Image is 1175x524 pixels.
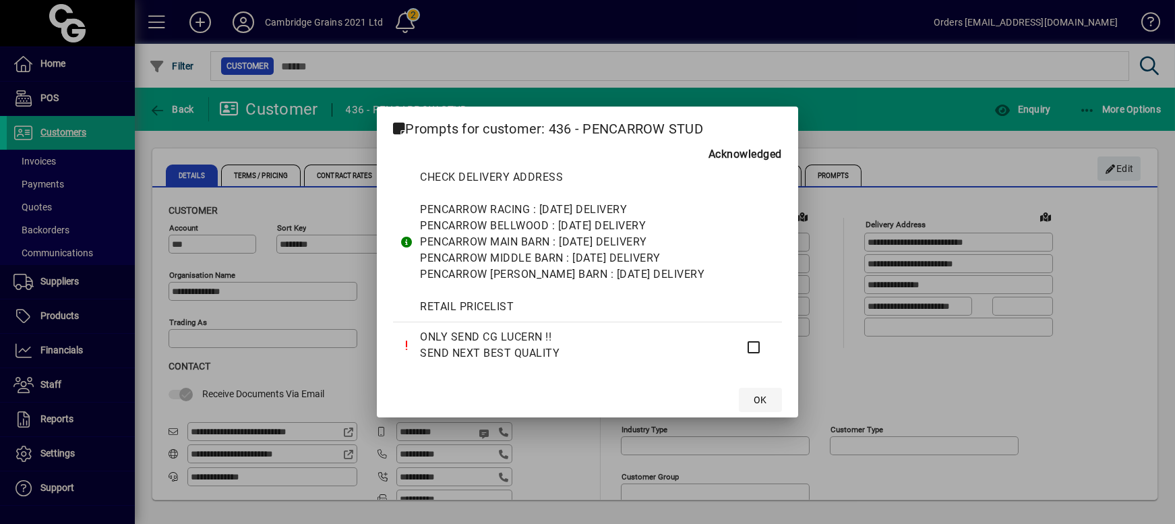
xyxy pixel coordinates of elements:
div: ONLY SEND CG LUCERN !! SEND NEXT BEST QUALITY [420,329,724,361]
span: OK [754,393,766,407]
b: Acknowledged [709,146,782,163]
div: CHECK DELIVERY ADDRESS PENCARROW RACING : [DATE] DELIVERY PENCARROW BELLWOOD : [DATE] DELIVERY PE... [420,169,724,315]
button: OK [739,388,782,412]
h2: Prompts for customer: 436 - PENCARROW STUD [377,107,798,146]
